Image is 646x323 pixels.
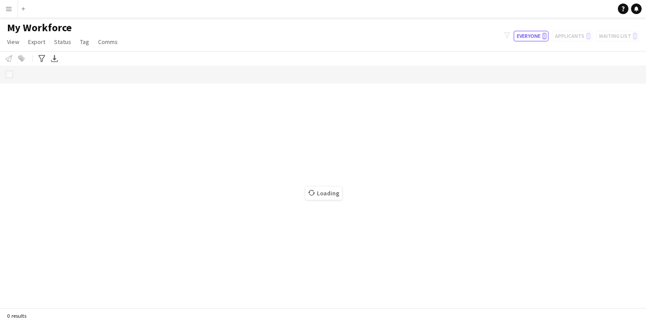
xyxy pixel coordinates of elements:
span: Loading [305,187,342,200]
span: 0 [542,33,547,40]
span: Comms [98,38,118,46]
app-action-btn: Advanced filters [36,53,47,64]
a: Status [51,36,75,48]
a: Export [25,36,49,48]
span: My Workforce [7,21,72,34]
span: Export [28,38,45,46]
span: Tag [80,38,89,46]
app-action-btn: Export XLSX [49,53,60,64]
a: View [4,36,23,48]
a: Tag [76,36,93,48]
span: View [7,38,19,46]
a: Comms [94,36,121,48]
button: Everyone0 [514,31,548,41]
span: Status [54,38,71,46]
